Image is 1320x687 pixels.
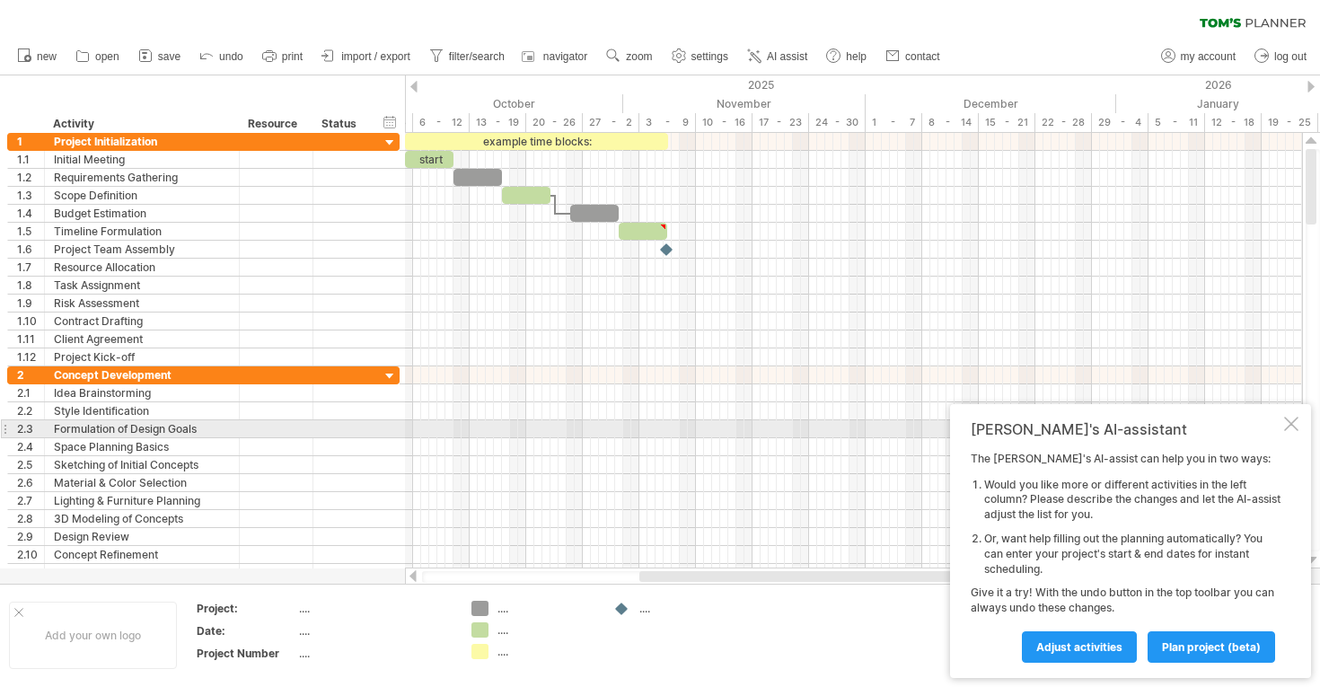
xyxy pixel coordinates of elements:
div: Concept Development [54,366,230,383]
div: Concept Refinement [54,546,230,563]
a: my account [1157,45,1241,68]
div: 1 - 7 [866,113,922,132]
a: save [134,45,186,68]
div: 19 - 25 [1262,113,1318,132]
div: Design Review [54,528,230,545]
div: 5 - 11 [1148,113,1205,132]
span: AI assist [767,50,807,63]
div: 1 [17,133,44,150]
a: navigator [519,45,593,68]
span: save [158,50,180,63]
div: .... [639,601,737,616]
div: Project Kick-off [54,348,230,366]
div: .... [497,601,595,616]
div: 12 - 18 [1205,113,1262,132]
a: help [822,45,872,68]
div: 2.3 [17,420,44,437]
div: 3 - 9 [639,113,696,132]
div: 2.7 [17,492,44,509]
div: Task Assignment [54,277,230,294]
div: 1.3 [17,187,44,204]
div: 20 - 26 [526,113,583,132]
div: Project Initialization [54,133,230,150]
a: new [13,45,62,68]
div: Project Team Assembly [54,241,230,258]
div: 2.10 [17,546,44,563]
span: print [282,50,303,63]
span: open [95,50,119,63]
div: Project Number [197,646,295,661]
span: contact [905,50,940,63]
div: November 2025 [623,94,866,113]
div: 1.5 [17,223,44,240]
div: 1.1 [17,151,44,168]
div: 1.7 [17,259,44,276]
span: log out [1274,50,1307,63]
div: Formulation of Design Goals [54,420,230,437]
div: Preliminary Budget Review [54,564,230,581]
div: Contract Drafting [54,313,230,330]
a: settings [667,45,734,68]
div: The [PERSON_NAME]'s AI-assist can help you in two ways: Give it a try! With the undo button in th... [971,452,1280,662]
div: Timeline Formulation [54,223,230,240]
div: Resource [248,115,303,133]
div: .... [497,644,595,659]
span: plan project (beta) [1162,640,1261,654]
div: Client Agreement [54,330,230,348]
span: my account [1181,50,1236,63]
div: Add your own logo [9,602,177,669]
div: 17 - 23 [752,113,809,132]
div: 1.6 [17,241,44,258]
div: .... [299,646,450,661]
div: .... [497,622,595,638]
div: Space Planning Basics [54,438,230,455]
div: Initial Meeting [54,151,230,168]
div: 22 - 28 [1035,113,1092,132]
span: filter/search [449,50,505,63]
span: settings [691,50,728,63]
a: plan project (beta) [1148,631,1275,663]
div: Risk Assessment [54,295,230,312]
div: 2.1 [17,384,44,401]
div: 1.8 [17,277,44,294]
div: Style Identification [54,402,230,419]
div: .... [299,601,450,616]
li: Would you like more or different activities in the left column? Please describe the changes and l... [984,478,1280,523]
div: Idea Brainstorming [54,384,230,401]
div: October 2025 [373,94,623,113]
span: help [846,50,867,63]
div: example time blocks: [405,133,668,150]
div: [PERSON_NAME]'s AI-assistant [971,420,1280,438]
div: 24 - 30 [809,113,866,132]
div: 29 - 4 [1092,113,1148,132]
div: 1.12 [17,348,44,366]
span: Adjust activities [1036,640,1122,654]
a: import / export [317,45,416,68]
a: log out [1250,45,1312,68]
div: 13 - 19 [470,113,526,132]
div: Resource Allocation [54,259,230,276]
div: .... [299,623,450,639]
div: 27 - 2 [583,113,639,132]
div: 6 - 12 [413,113,470,132]
div: 1.2 [17,169,44,186]
span: zoom [626,50,652,63]
div: Sketching of Initial Concepts [54,456,230,473]
a: print [258,45,308,68]
a: undo [195,45,249,68]
span: undo [219,50,243,63]
div: December 2025 [866,94,1116,113]
div: 2.9 [17,528,44,545]
li: Or, want help filling out the planning automatically? You can enter your project's start & end da... [984,532,1280,577]
a: AI assist [743,45,813,68]
div: Lighting & Furniture Planning [54,492,230,509]
a: zoom [602,45,657,68]
div: 2.5 [17,456,44,473]
div: 10 - 16 [696,113,752,132]
div: Project: [197,601,295,616]
div: 2.6 [17,474,44,491]
div: Budget Estimation [54,205,230,222]
div: 3D Modeling of Concepts [54,510,230,527]
div: Scope Definition [54,187,230,204]
div: Status [321,115,361,133]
